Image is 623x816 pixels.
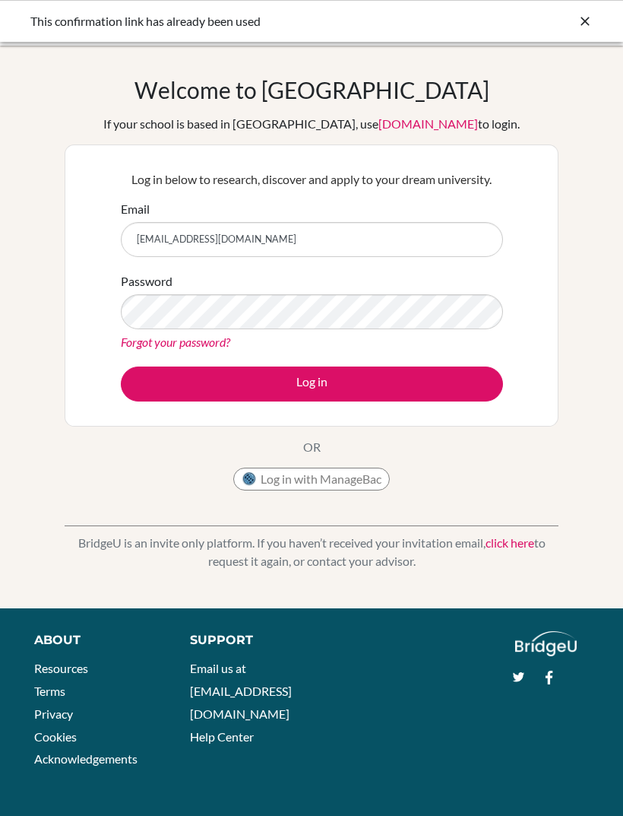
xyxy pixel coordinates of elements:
button: Log in [121,367,503,402]
label: Password [121,272,172,291]
a: Forgot your password? [121,335,230,349]
a: Cookies [34,729,77,744]
a: Help Center [190,729,254,744]
a: Privacy [34,706,73,721]
img: logo_white@2x-f4f0deed5e89b7ecb1c2cc34c3e3d731f90f0f143d5ea2071677605dd97b5244.png [515,631,577,656]
div: About [34,631,156,649]
p: BridgeU is an invite only platform. If you haven’t received your invitation email, to request it ... [65,534,558,570]
button: Log in with ManageBac [233,468,390,491]
a: click here [485,535,534,550]
a: Terms [34,684,65,698]
label: Email [121,200,150,218]
a: [DOMAIN_NAME] [378,116,478,131]
div: If your school is based in [GEOGRAPHIC_DATA], use to login. [103,115,520,133]
a: Acknowledgements [34,751,138,766]
a: Email us at [EMAIL_ADDRESS][DOMAIN_NAME] [190,661,292,720]
p: Log in below to research, discover and apply to your dream university. [121,170,503,189]
a: Resources [34,661,88,675]
h1: Welcome to [GEOGRAPHIC_DATA] [134,76,489,103]
p: OR [303,438,321,456]
div: This confirmation link has already been used [30,12,365,30]
div: Support [190,631,298,649]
